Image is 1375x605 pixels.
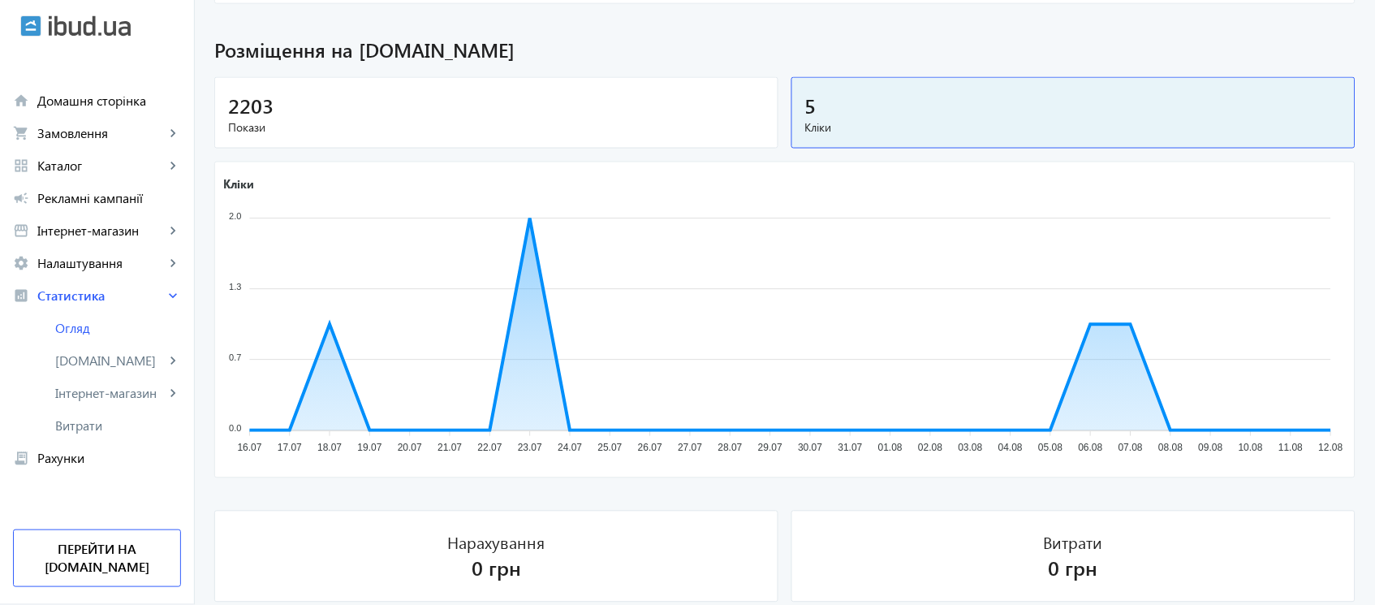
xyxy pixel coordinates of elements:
[13,287,29,304] mat-icon: analytics
[238,443,262,454] tspan: 16.07
[165,125,181,141] mat-icon: keyboard_arrow_right
[798,443,822,454] tspan: 30.07
[223,177,254,192] text: Кліки
[49,15,131,37] img: ibud_text.svg
[37,93,181,109] span: Домашня сторінка
[878,443,903,454] tspan: 01.08
[638,443,662,454] tspan: 26.07
[37,223,165,239] span: Інтернет-магазин
[13,529,181,587] a: Перейти на [DOMAIN_NAME]
[229,283,241,292] tspan: 1.3
[37,158,165,174] span: Каталог
[478,443,502,454] tspan: 22.07
[214,37,1356,64] span: Розміщення на [DOMAIN_NAME]
[358,443,382,454] tspan: 19.07
[1079,443,1103,454] tspan: 06.08
[805,119,1342,136] span: Кліки
[165,352,181,369] mat-icon: keyboard_arrow_right
[838,443,863,454] tspan: 31.07
[805,92,817,119] span: 5
[1199,443,1223,454] tspan: 09.08
[165,158,181,174] mat-icon: keyboard_arrow_right
[13,125,29,141] mat-icon: shopping_cart
[55,352,165,369] span: [DOMAIN_NAME]
[398,443,422,454] tspan: 20.07
[55,385,165,401] span: Інтернет-магазин
[165,287,181,304] mat-icon: keyboard_arrow_right
[1039,443,1063,454] tspan: 05.08
[1159,443,1183,454] tspan: 08.08
[598,443,623,454] tspan: 25.07
[437,443,462,454] tspan: 21.07
[558,443,582,454] tspan: 24.07
[55,320,181,336] span: Огляд
[37,190,181,206] span: Рекламні кампанії
[55,417,181,434] span: Витрати
[758,443,782,454] tspan: 29.07
[13,223,29,239] mat-icon: storefront
[1044,531,1103,554] div: Витрати
[998,443,1023,454] tspan: 04.08
[1049,554,1098,582] div: 0 грн
[229,212,241,222] tspan: 2.0
[718,443,743,454] tspan: 28.07
[37,450,181,466] span: Рахунки
[228,92,274,119] span: 2203
[1319,443,1343,454] tspan: 12.08
[229,424,241,434] tspan: 0.0
[959,443,983,454] tspan: 03.08
[278,443,302,454] tspan: 17.07
[20,15,41,37] img: ibud.svg
[37,255,165,271] span: Налаштування
[1119,443,1143,454] tspan: 07.08
[165,385,181,401] mat-icon: keyboard_arrow_right
[448,531,545,554] div: Нарахування
[918,443,942,454] tspan: 02.08
[13,255,29,271] mat-icon: settings
[228,119,765,136] span: Покази
[37,125,165,141] span: Замовлення
[13,93,29,109] mat-icon: home
[229,353,241,363] tspan: 0.7
[13,450,29,466] mat-icon: receipt_long
[1279,443,1304,454] tspan: 11.08
[37,287,165,304] span: Статистика
[678,443,702,454] tspan: 27.07
[13,190,29,206] mat-icon: campaign
[1239,443,1263,454] tspan: 10.08
[13,158,29,174] mat-icon: grid_view
[518,443,542,454] tspan: 23.07
[165,255,181,271] mat-icon: keyboard_arrow_right
[165,223,181,239] mat-icon: keyboard_arrow_right
[317,443,342,454] tspan: 18.07
[472,554,521,582] div: 0 грн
